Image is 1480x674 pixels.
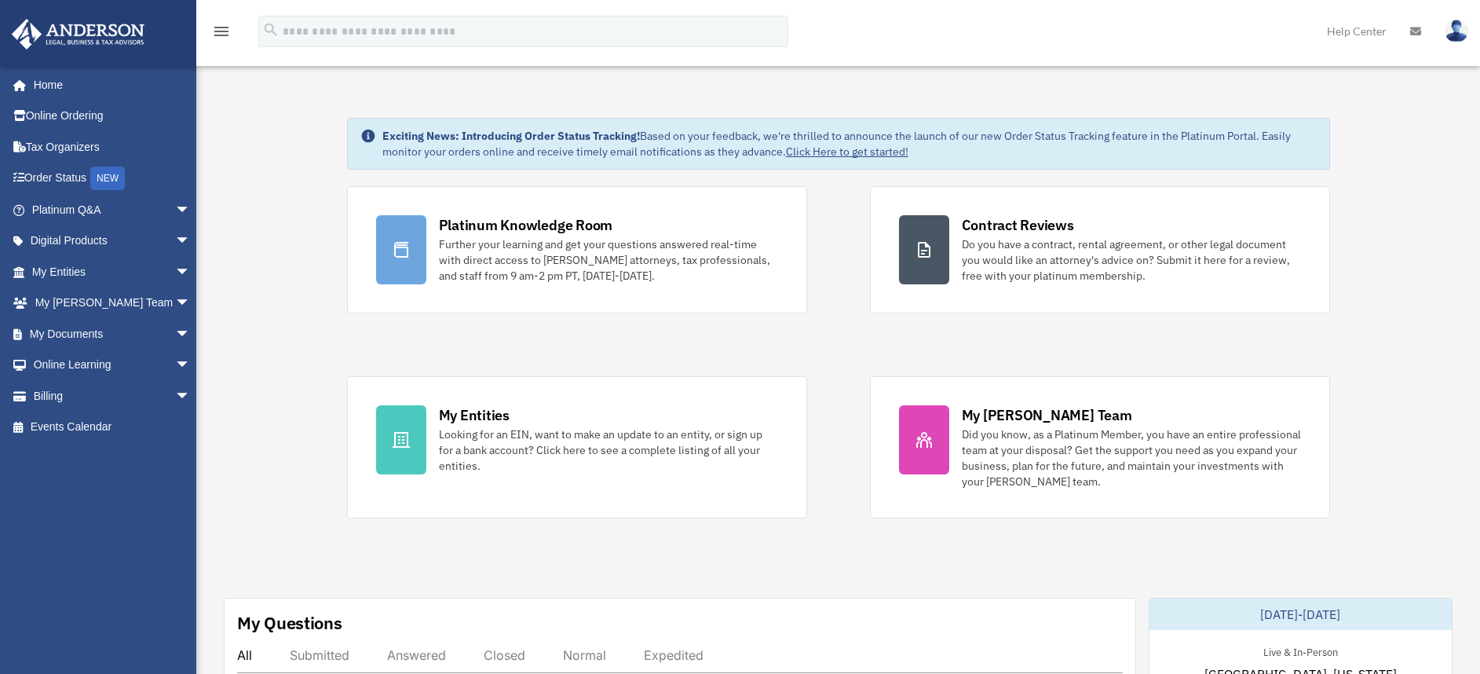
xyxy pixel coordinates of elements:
div: Live & In-Person [1251,643,1350,659]
a: Platinum Knowledge Room Further your learning and get your questions answered real-time with dire... [347,186,807,313]
a: My Entities Looking for an EIN, want to make an update to an entity, or sign up for a bank accoun... [347,376,807,518]
div: Answered [387,647,446,663]
div: My [PERSON_NAME] Team [962,405,1132,425]
div: NEW [90,167,125,190]
a: Platinum Q&Aarrow_drop_down [11,194,214,225]
a: Online Ordering [11,101,214,132]
span: arrow_drop_down [175,350,206,382]
div: My Entities [439,405,510,425]
div: Further your learning and get your questions answered real-time with direct access to [PERSON_NAM... [439,236,778,284]
a: Order StatusNEW [11,163,214,195]
span: arrow_drop_down [175,288,206,320]
i: menu [212,22,231,41]
span: arrow_drop_down [175,318,206,350]
div: Closed [484,647,525,663]
div: All [237,647,252,663]
a: Digital Productsarrow_drop_down [11,225,214,257]
i: search [262,21,280,38]
div: Normal [563,647,606,663]
a: Online Learningarrow_drop_down [11,350,214,381]
a: My Entitiesarrow_drop_down [11,256,214,288]
span: arrow_drop_down [175,380,206,412]
a: Click Here to get started! [786,145,908,159]
div: [DATE]-[DATE] [1149,599,1452,630]
div: Based on your feedback, we're thrilled to announce the launch of our new Order Status Tracking fe... [382,128,1317,159]
a: Contract Reviews Do you have a contract, rental agreement, or other legal document you would like... [870,186,1330,313]
div: Expedited [644,647,703,663]
div: My Questions [237,611,342,635]
a: Tax Organizers [11,131,214,163]
div: Looking for an EIN, want to make an update to an entity, or sign up for a bank account? Click her... [439,427,778,474]
strong: Exciting News: Introducing Order Status Tracking! [382,129,640,143]
a: My [PERSON_NAME] Team Did you know, as a Platinum Member, you have an entire professional team at... [870,376,1330,518]
span: arrow_drop_down [175,194,206,226]
div: Platinum Knowledge Room [439,215,613,235]
span: arrow_drop_down [175,256,206,288]
div: Did you know, as a Platinum Member, you have an entire professional team at your disposal? Get th... [962,427,1301,489]
a: Events Calendar [11,412,214,443]
a: My [PERSON_NAME] Teamarrow_drop_down [11,288,214,319]
a: menu [212,27,231,41]
span: arrow_drop_down [175,225,206,258]
div: Contract Reviews [962,215,1074,235]
img: User Pic [1445,20,1468,42]
a: My Documentsarrow_drop_down [11,318,214,350]
img: Anderson Advisors Platinum Portal [7,19,149,49]
a: Billingarrow_drop_down [11,380,214,412]
a: Home [11,69,206,101]
div: Submitted [290,647,349,663]
div: Do you have a contract, rental agreement, or other legal document you would like an attorney's ad... [962,236,1301,284]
